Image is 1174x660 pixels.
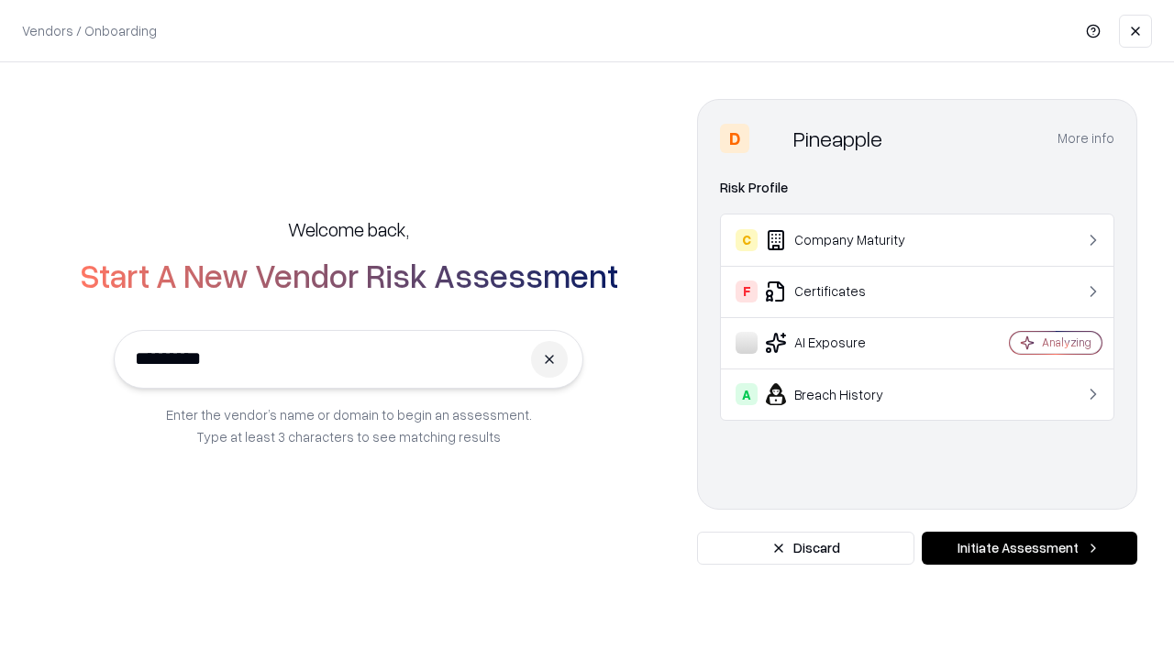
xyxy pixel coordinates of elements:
[736,229,758,251] div: C
[736,383,955,405] div: Breach History
[736,383,758,405] div: A
[288,216,409,242] h5: Welcome back,
[720,124,749,153] div: D
[757,124,786,153] img: Pineapple
[793,124,882,153] div: Pineapple
[720,177,1114,199] div: Risk Profile
[166,403,532,447] p: Enter the vendor’s name or domain to begin an assessment. Type at least 3 characters to see match...
[736,229,955,251] div: Company Maturity
[736,280,758,302] div: F
[80,257,618,293] h2: Start A New Vendor Risk Assessment
[697,532,914,565] button: Discard
[922,532,1137,565] button: Initiate Assessment
[736,280,955,302] div: Certificates
[22,21,157,40] p: Vendors / Onboarding
[736,332,955,354] div: AI Exposure
[1042,335,1091,350] div: Analyzing
[1058,122,1114,155] button: More info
